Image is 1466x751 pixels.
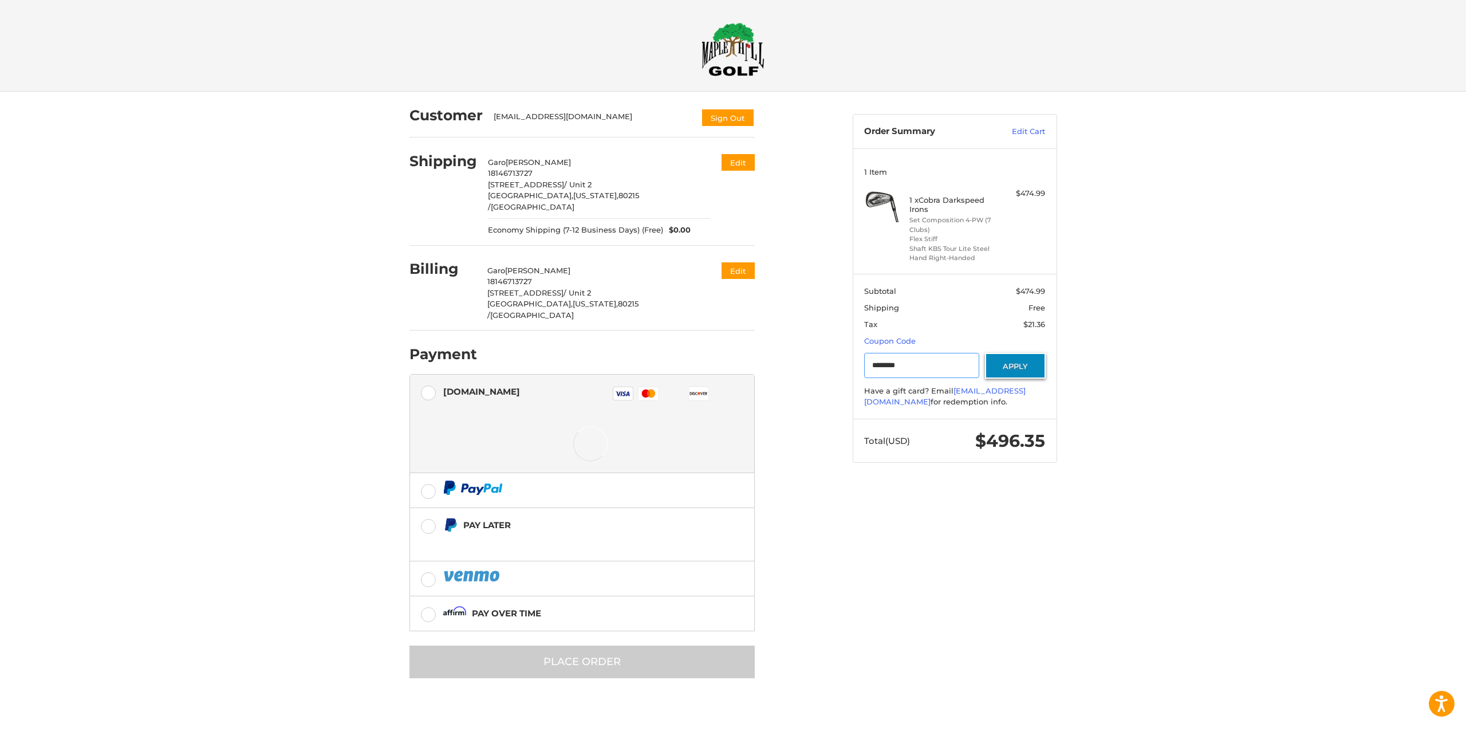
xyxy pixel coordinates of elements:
button: Apply [985,353,1046,379]
span: 18146713727 [487,277,532,286]
li: Set Composition 4-PW (7 Clubs) [909,215,997,234]
span: [STREET_ADDRESS] [487,288,563,297]
h3: 1 Item [864,167,1045,176]
a: Coupon Code [864,336,916,345]
span: Shipping [864,303,899,312]
button: Edit [722,154,755,171]
h3: Order Summary [864,126,987,137]
img: PayPal icon [443,569,502,583]
span: Total (USD) [864,435,910,446]
h2: Payment [409,345,477,363]
span: [GEOGRAPHIC_DATA] [491,202,574,211]
iframe: Google Customer Reviews [1372,720,1466,751]
span: Tax [864,320,877,329]
span: Free [1028,303,1045,312]
span: [GEOGRAPHIC_DATA], [488,191,573,200]
span: [US_STATE], [573,299,618,308]
span: $0.00 [663,225,691,236]
span: Garo [488,158,506,167]
span: [STREET_ADDRESS] [488,180,564,189]
span: 80215 / [487,299,639,320]
img: PayPal icon [443,481,503,495]
div: [EMAIL_ADDRESS][DOMAIN_NAME] [494,111,689,127]
span: Economy Shipping (7-12 Business Days) (Free) [488,225,663,236]
div: Have a gift card? Email for redemption info. [864,386,1045,408]
li: Shaft KBS Tour Lite Steel [909,244,997,254]
span: $474.99 [1016,286,1045,296]
img: Maple Hill Golf [702,22,764,76]
span: Subtotal [864,286,896,296]
div: Pay over time [472,604,541,623]
input: Gift Certificate or Coupon Code [864,353,979,379]
h4: 1 x Cobra Darkspeed Irons [909,195,997,214]
span: [PERSON_NAME] [506,158,571,167]
span: [US_STATE], [573,191,618,200]
li: Flex Stiff [909,234,997,244]
span: $21.36 [1023,320,1045,329]
span: Garo [487,266,505,275]
li: Hand Right-Handed [909,253,997,263]
div: [DOMAIN_NAME] [443,382,520,401]
img: Pay Later icon [443,518,458,532]
span: / Unit 2 [564,180,592,189]
a: Edit Cart [987,126,1045,137]
span: 80215 / [488,191,639,211]
button: Place Order [409,646,755,678]
button: Edit [722,262,755,279]
h2: Shipping [409,152,477,170]
span: / Unit 2 [563,288,591,297]
div: $474.99 [1000,188,1045,199]
span: [PERSON_NAME] [505,266,570,275]
h2: Customer [409,107,483,124]
span: 18146713727 [488,168,533,178]
div: Pay Later [463,516,683,534]
h2: Billing [409,260,476,278]
iframe: PayPal Message 1 [443,537,683,547]
button: Sign Out [701,108,755,127]
span: [GEOGRAPHIC_DATA], [487,299,573,308]
span: $496.35 [975,430,1045,451]
img: Affirm icon [443,606,466,620]
span: [GEOGRAPHIC_DATA] [490,310,574,320]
